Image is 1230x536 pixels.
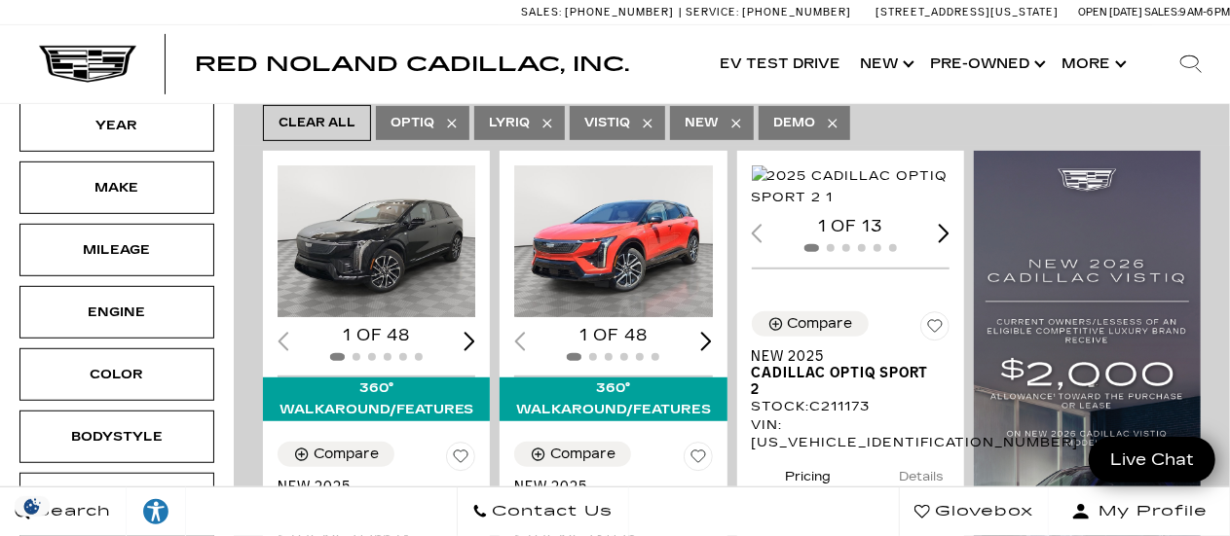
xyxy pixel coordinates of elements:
[752,348,950,398] a: New 2025Cadillac OPTIQ Sport 2
[127,497,185,526] div: Explore your accessibility options
[514,165,717,317] img: 2025 Cadillac OPTIQ Sport 2 1
[565,6,674,18] span: [PHONE_NUMBER]
[19,473,214,525] div: TrimTrim
[279,111,355,135] span: Clear All
[19,224,214,276] div: MileageMileage
[195,54,629,74] a: Red Noland Cadillac, Inc.
[773,111,815,135] span: Demo
[1179,6,1230,18] span: 9 AM-6 PM
[710,25,850,103] a: EV Test Drive
[1078,6,1142,18] span: Open [DATE]
[68,302,166,323] div: Engine
[68,426,166,447] div: Bodystyle
[391,111,434,135] span: OPTIQ
[19,286,214,339] div: EngineEngine
[19,348,214,401] div: ColorColor
[127,487,186,536] a: Explore your accessibility options
[278,442,394,467] button: Compare Vehicle
[195,53,629,76] span: Red Noland Cadillac, Inc.
[278,165,480,317] div: 1 / 2
[752,216,950,237] div: 1 of 13
[514,325,712,346] div: 1 of 48
[899,487,1049,536] a: Glovebox
[1144,6,1179,18] span: Sales:
[68,364,166,385] div: Color
[742,6,851,18] span: [PHONE_NUMBER]
[19,411,214,463] div: BodystyleBodystyle
[866,451,979,494] button: details tab
[263,377,490,420] div: 360° WalkAround/Features
[19,161,214,214] div: MakeMake
[876,6,1059,18] a: [STREET_ADDRESS][US_STATE]
[457,487,629,536] a: Contact Us
[10,496,55,517] img: Opt-Out Icon
[920,25,1052,103] a: Pre-Owned
[514,165,717,317] div: 1 / 2
[1152,25,1230,103] div: Search
[752,398,950,415] div: Stock : C211173
[514,479,712,528] a: New 2025Cadillac OPTIQ Sport 2
[1091,498,1208,525] span: My Profile
[514,479,697,495] span: New 2025
[278,479,475,528] a: New 2025Cadillac OPTIQ Sport 1
[938,224,950,242] div: Next slide
[752,451,866,494] button: pricing tab
[550,446,615,463] div: Compare
[521,7,679,18] a: Sales: [PHONE_NUMBER]
[752,416,950,451] div: VIN: [US_VEHICLE_IDENTIFICATION_NUMBER]
[500,377,727,420] div: 360° WalkAround/Features
[850,25,920,103] a: New
[68,177,166,198] div: Make
[68,239,166,261] div: Mileage
[488,498,614,525] span: Contact Us
[314,446,379,463] div: Compare
[19,99,214,152] div: YearYear
[752,165,954,208] img: 2025 Cadillac OPTIQ Sport 2 1
[278,165,480,317] img: 2025 Cadillac OPTIQ Sport 1 1
[446,442,475,479] button: Save Vehicle
[684,442,713,479] button: Save Vehicle
[930,498,1033,525] span: Glovebox
[788,315,853,333] div: Compare
[278,479,461,495] span: New 2025
[752,348,935,365] span: New 2025
[10,496,55,517] section: Click to Open Cookie Consent Modal
[521,6,562,18] span: Sales:
[584,111,630,135] span: VISTIQ
[39,46,136,83] img: Cadillac Dark Logo with Cadillac White Text
[752,311,869,337] button: Compare Vehicle
[1089,437,1215,482] a: Live Chat
[920,311,950,348] button: Save Vehicle
[465,332,476,350] div: Next slide
[752,365,935,398] span: Cadillac OPTIQ Sport 2
[1100,448,1204,471] span: Live Chat
[701,332,713,350] div: Next slide
[752,165,954,208] div: 1 / 2
[679,7,856,18] a: Service: [PHONE_NUMBER]
[685,111,719,135] span: New
[1052,25,1133,103] button: More
[686,6,739,18] span: Service:
[68,115,166,136] div: Year
[514,442,631,467] button: Compare Vehicle
[489,111,530,135] span: LYRIQ
[1049,487,1230,536] button: Open user profile menu
[30,498,111,525] span: Search
[278,325,475,346] div: 1 of 48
